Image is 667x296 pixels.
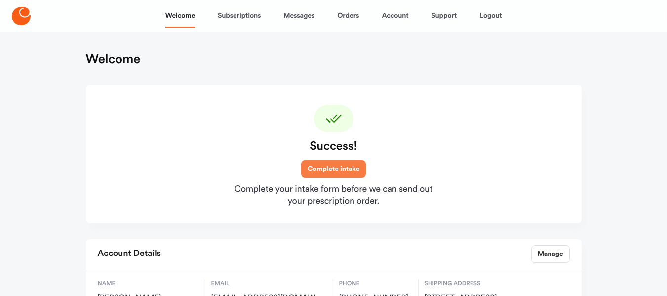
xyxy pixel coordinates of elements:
a: Logout [479,4,502,28]
h1: Welcome [86,51,141,67]
a: Complete intake [301,160,366,178]
div: Complete your intake form before we can send out your prescription order. [230,184,438,208]
a: Account [382,4,408,28]
span: Phone [339,279,412,288]
a: Orders [337,4,359,28]
h2: Account Details [98,245,161,263]
a: Subscriptions [218,4,261,28]
a: Messages [283,4,314,28]
a: Welcome [165,4,195,28]
a: Manage [531,245,570,263]
a: Support [431,4,457,28]
span: Shipping Address [425,279,531,288]
div: Success! [310,138,357,154]
span: Name [98,279,199,288]
span: Email [211,279,327,288]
